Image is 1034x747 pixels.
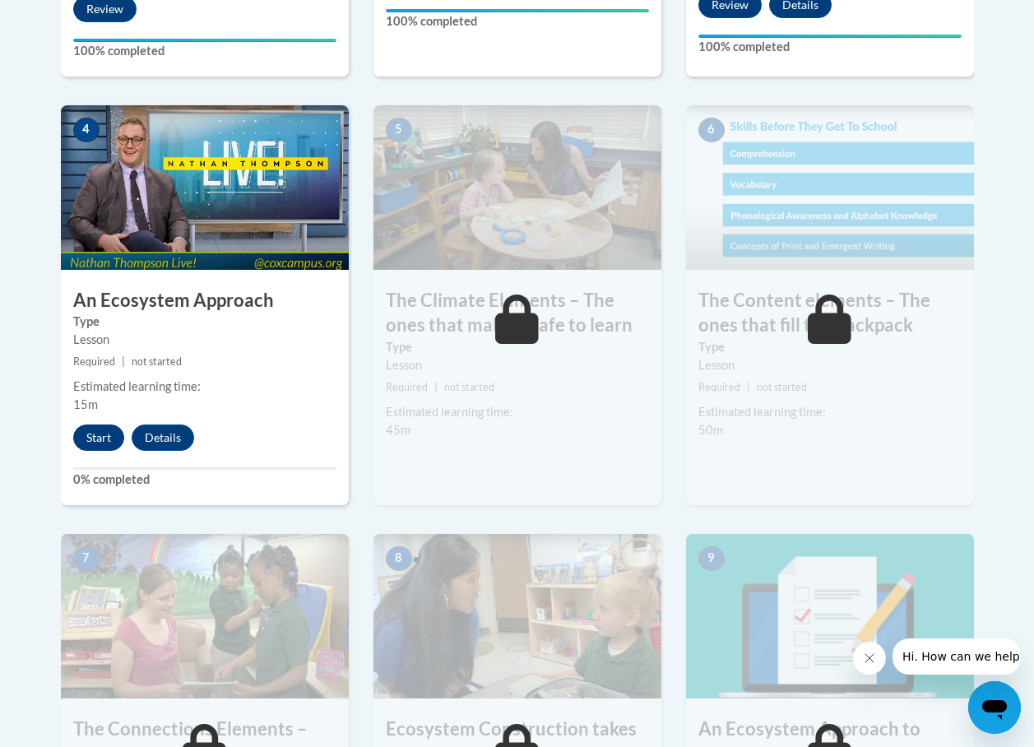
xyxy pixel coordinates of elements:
[73,397,98,411] span: 15m
[853,642,886,675] iframe: Close message
[73,42,336,60] label: 100% completed
[698,423,723,437] span: 50m
[386,381,428,393] span: Required
[747,381,750,393] span: |
[434,381,438,393] span: |
[61,534,349,698] img: Course Image
[373,534,661,698] img: Course Image
[386,546,412,571] span: 8
[757,381,807,393] span: not started
[893,638,1021,675] iframe: Message from company
[73,546,100,571] span: 7
[386,118,412,142] span: 5
[698,381,740,393] span: Required
[444,381,494,393] span: not started
[698,118,725,142] span: 6
[373,105,661,270] img: Course Image
[73,331,336,349] div: Lesson
[386,356,649,374] div: Lesson
[386,9,649,12] div: Your progress
[73,425,124,451] button: Start
[10,12,133,25] span: Hi. How can we help?
[698,338,962,356] label: Type
[73,355,115,368] span: Required
[386,12,649,30] label: 100% completed
[698,356,962,374] div: Lesson
[122,355,125,368] span: |
[73,378,336,396] div: Estimated learning time:
[132,425,194,451] button: Details
[686,105,974,270] img: Course Image
[132,355,182,368] span: not started
[61,288,349,313] h3: An Ecosystem Approach
[61,105,349,270] img: Course Image
[698,403,962,421] div: Estimated learning time:
[73,118,100,142] span: 4
[73,471,336,489] label: 0% completed
[686,288,974,339] h3: The Content elements – The ones that fill the backpack
[968,681,1021,734] iframe: Button to launch messaging window
[73,313,336,331] label: Type
[73,39,336,42] div: Your progress
[686,534,974,698] img: Course Image
[698,38,962,56] label: 100% completed
[373,288,661,339] h3: The Climate Elements – The ones that make it safe to learn
[698,546,725,571] span: 9
[386,423,410,437] span: 45m
[386,403,649,421] div: Estimated learning time:
[386,338,649,356] label: Type
[698,35,962,38] div: Your progress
